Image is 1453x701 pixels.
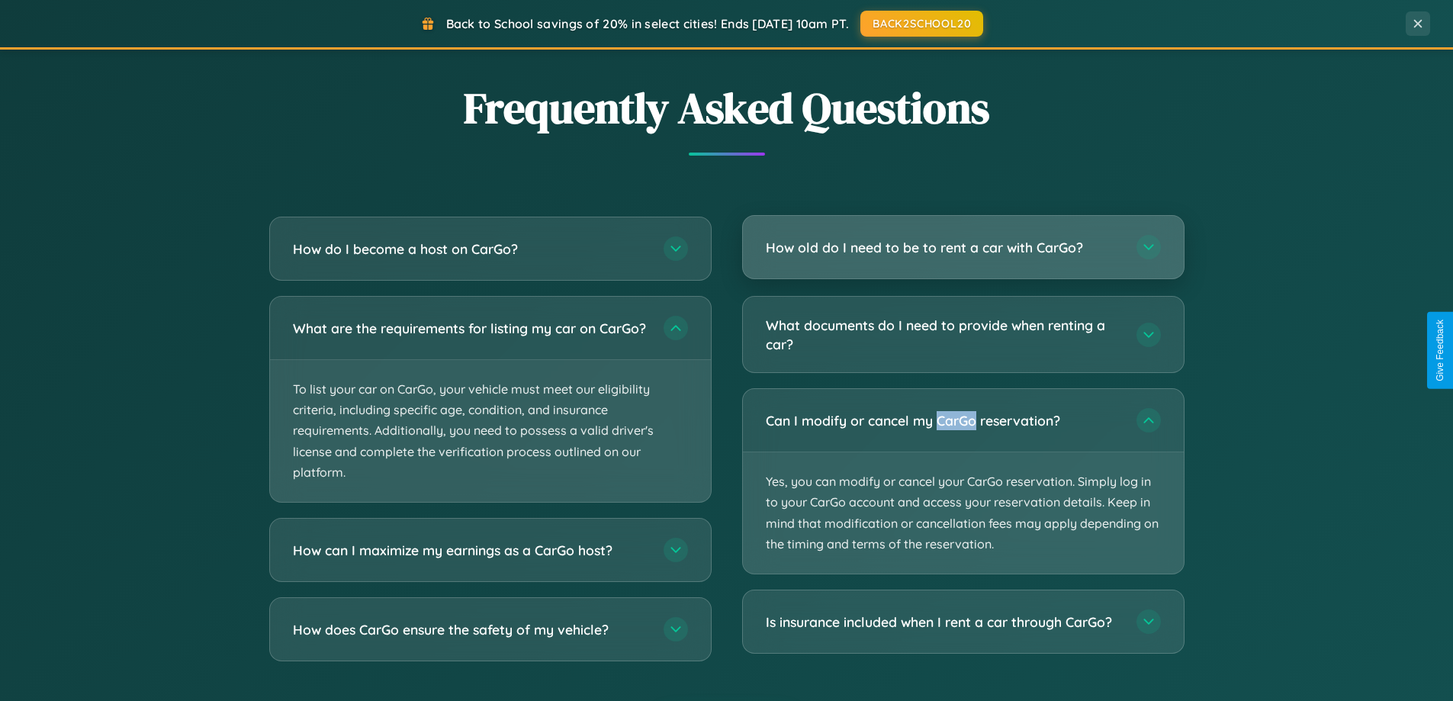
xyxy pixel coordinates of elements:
h3: How can I maximize my earnings as a CarGo host? [293,541,648,560]
h3: How does CarGo ensure the safety of my vehicle? [293,620,648,639]
h3: Can I modify or cancel my CarGo reservation? [766,411,1121,430]
h3: How old do I need to be to rent a car with CarGo? [766,238,1121,257]
p: Yes, you can modify or cancel your CarGo reservation. Simply log in to your CarGo account and acc... [743,452,1184,574]
h3: How do I become a host on CarGo? [293,240,648,259]
span: Back to School savings of 20% in select cities! Ends [DATE] 10am PT. [446,16,849,31]
div: Give Feedback [1435,320,1445,381]
h3: Is insurance included when I rent a car through CarGo? [766,613,1121,632]
h3: What are the requirements for listing my car on CarGo? [293,319,648,338]
p: To list your car on CarGo, your vehicle must meet our eligibility criteria, including specific ag... [270,360,711,502]
h3: What documents do I need to provide when renting a car? [766,316,1121,353]
h2: Frequently Asked Questions [269,79,1185,137]
button: BACK2SCHOOL20 [860,11,983,37]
